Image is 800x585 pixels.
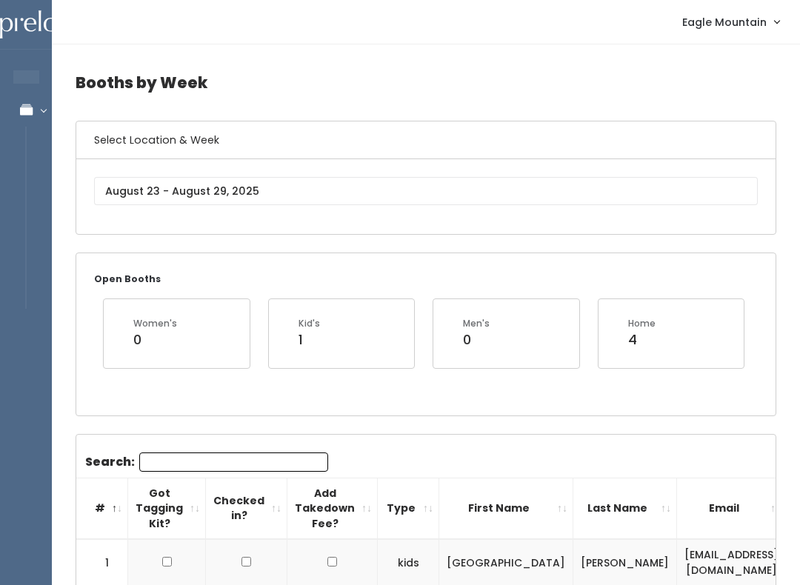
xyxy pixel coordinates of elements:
div: 1 [299,330,320,350]
span: Eagle Mountain [682,14,767,30]
h4: Booths by Week [76,62,776,103]
input: August 23 - August 29, 2025 [94,177,758,205]
th: First Name: activate to sort column ascending [439,478,573,539]
a: Eagle Mountain [667,6,794,38]
div: Kid's [299,317,320,330]
th: Email: activate to sort column ascending [677,478,787,539]
th: Add Takedown Fee?: activate to sort column ascending [287,478,378,539]
div: 0 [463,330,490,350]
div: Men's [463,317,490,330]
th: Last Name: activate to sort column ascending [573,478,677,539]
th: Type: activate to sort column ascending [378,478,439,539]
label: Search: [85,452,328,472]
input: Search: [139,452,328,472]
th: Checked in?: activate to sort column ascending [206,478,287,539]
div: 4 [628,330,656,350]
h6: Select Location & Week [76,121,776,159]
div: Women's [133,317,177,330]
div: 0 [133,330,177,350]
small: Open Booths [94,273,161,285]
th: #: activate to sort column descending [76,478,128,539]
th: Got Tagging Kit?: activate to sort column ascending [128,478,206,539]
div: Home [628,317,656,330]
